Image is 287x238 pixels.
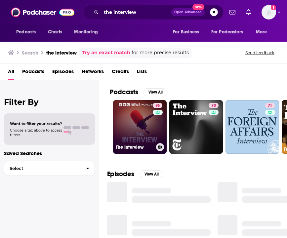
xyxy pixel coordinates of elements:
span: New [192,4,204,10]
a: Try an exact match [82,49,130,57]
a: Podcasts [22,66,44,80]
span: Choose a tab above to access filters. [10,128,62,137]
h3: the interview [46,50,77,56]
img: User Profile [262,5,276,20]
span: 71 [268,102,272,109]
span: Charts [48,27,62,37]
a: PodcastsView All [110,88,167,96]
button: Send feedback [243,50,276,56]
input: Search podcasts, credits, & more... [101,7,171,18]
span: Open Advanced [174,11,202,14]
button: Open AdvancedNew [171,8,205,16]
span: Want to filter your results? [10,121,62,126]
a: 76 [153,103,162,108]
button: View All [140,170,163,178]
a: 71 [265,103,275,108]
img: Podchaser - Follow, Share and Rate Podcasts [11,6,74,19]
a: 70 [169,100,223,154]
span: Podcasts [16,27,36,37]
button: Show profile menu [262,5,276,20]
h3: The Interview [116,144,153,150]
p: Saved Searches [4,150,95,156]
span: For Podcasters [211,27,243,37]
a: Lists [137,66,147,80]
a: 71 [225,100,279,154]
svg: Add a profile image [271,5,276,10]
h2: Episodes [107,170,134,178]
button: open menu [251,26,275,38]
h3: Search [22,50,38,56]
button: open menu [168,26,207,38]
button: open menu [12,26,44,38]
button: open menu [207,26,253,38]
a: Charts [44,26,66,38]
a: Credits [112,66,129,80]
span: Monitoring [74,27,98,37]
a: All [8,66,14,80]
a: 76The Interview [113,100,167,154]
span: for more precise results [132,49,189,57]
h2: Podcasts [110,88,138,96]
span: Select [4,166,81,171]
a: Show notifications dropdown [227,7,238,18]
span: Logged in as esmith_bg [262,5,276,20]
a: Show notifications dropdown [243,7,254,18]
span: 70 [211,102,216,109]
a: Networks [82,66,104,80]
a: 70 [209,103,219,108]
span: More [256,27,267,37]
button: Select [4,161,95,176]
button: View All [143,88,167,96]
span: 76 [155,102,160,109]
button: open menu [69,26,106,38]
div: Search podcasts, credits, & more... [83,5,224,20]
a: Episodes [52,66,74,80]
h2: Filter By [4,97,95,107]
a: EpisodesView All [107,170,163,178]
span: For Business [173,27,199,37]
